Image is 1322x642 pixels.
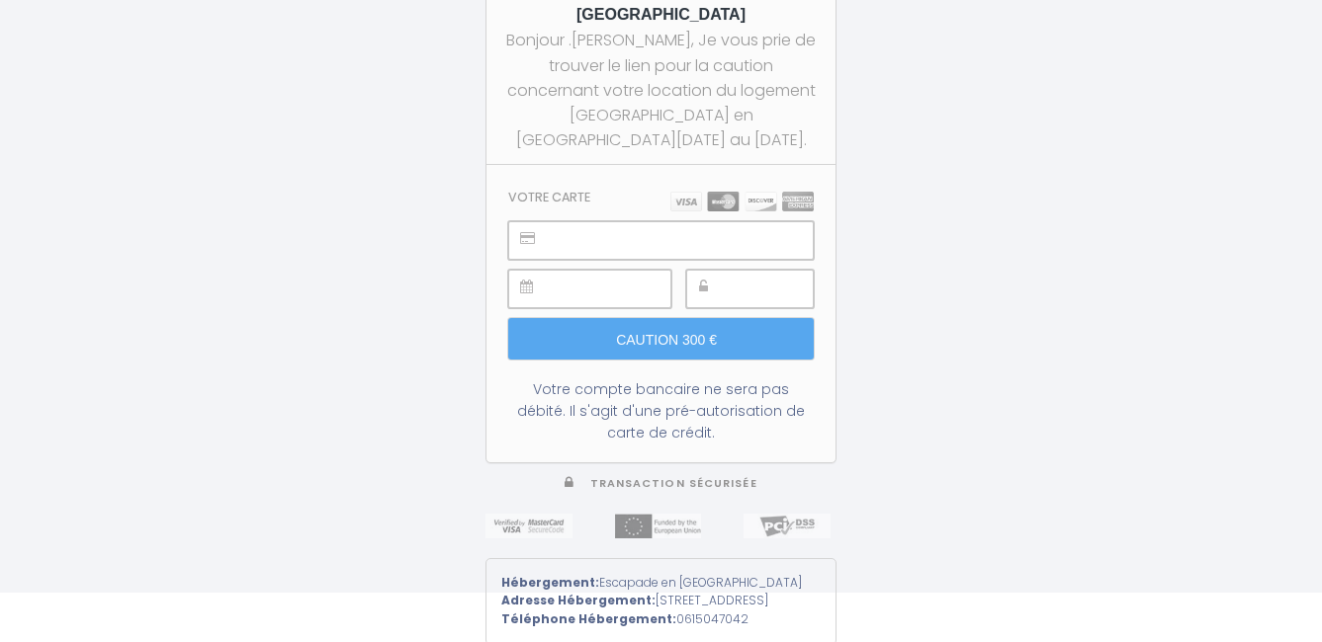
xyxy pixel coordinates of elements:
[504,28,818,152] div: Bonjour .[PERSON_NAME], Je vous prie de trouver le lien pour la caution concernant votre location...
[501,610,676,627] strong: Téléphone Hébergement:
[508,318,814,360] input: Caution 300 €
[501,574,821,593] div: Escapade en [GEOGRAPHIC_DATA]
[501,574,599,591] strong: Hébergement:
[553,222,813,259] iframe: Cadre sécurisé pour la saisie du numéro de carte
[731,271,813,307] iframe: Cadre sécurisé pour la saisie du code de sécurité CVC
[670,192,814,211] img: carts.png
[501,592,821,610] div: [STREET_ADDRESS]
[590,476,757,491] span: Transaction sécurisée
[553,271,670,307] iframe: Cadre sécurisé pour la saisie de la date d'expiration
[508,378,814,443] div: Votre compte bancaire ne sera pas débité. Il s'agit d'une pré-autorisation de carte de crédit.
[501,592,656,608] strong: Adresse Hébergement:
[501,610,821,629] div: 0615047042
[508,190,590,204] h3: Votre carte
